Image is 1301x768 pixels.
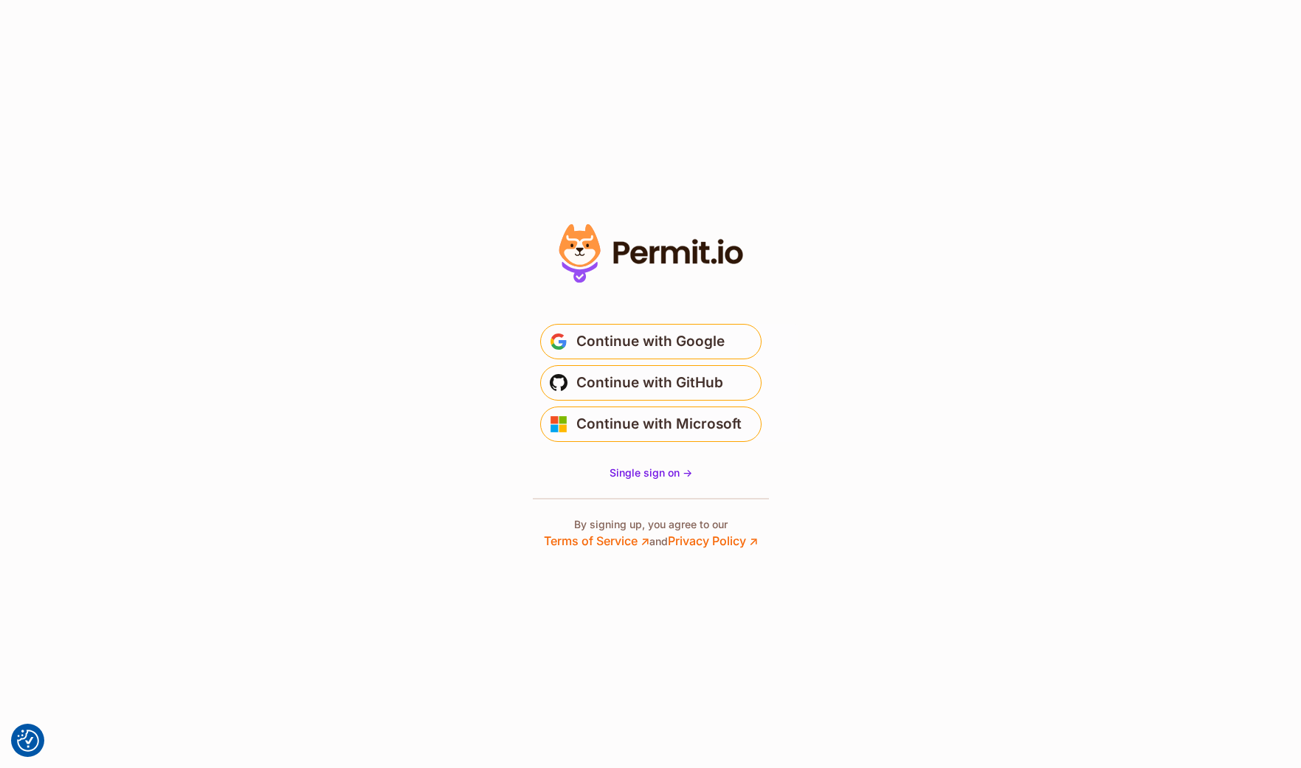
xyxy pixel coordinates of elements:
[576,371,723,395] span: Continue with GitHub
[540,407,762,442] button: Continue with Microsoft
[17,730,39,752] img: Revisit consent button
[576,412,742,436] span: Continue with Microsoft
[540,365,762,401] button: Continue with GitHub
[610,466,692,479] span: Single sign on ->
[544,533,649,548] a: Terms of Service ↗
[610,466,692,480] a: Single sign on ->
[17,730,39,752] button: Consent Preferences
[576,330,725,353] span: Continue with Google
[540,324,762,359] button: Continue with Google
[668,533,758,548] a: Privacy Policy ↗
[544,517,758,550] p: By signing up, you agree to our and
